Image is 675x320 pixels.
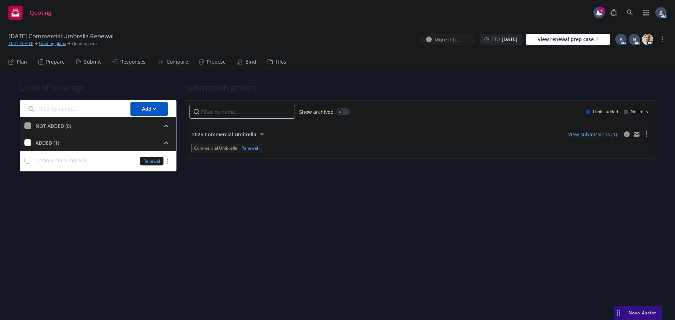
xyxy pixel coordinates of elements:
span: Commercial Umbrella [36,157,87,164]
a: Switch app [639,6,653,20]
a: 1601 PCH LP [8,40,33,47]
a: circleInformation [623,130,631,138]
strong: [DATE] [502,36,517,43]
a: Search [623,6,637,20]
a: more [163,157,172,165]
span: Quoting [30,10,51,15]
button: NOT ADDED (0) [36,120,172,131]
input: Filter by name... [189,105,295,119]
button: Add [130,102,168,116]
span: ETA : [491,35,517,43]
div: Propose [207,59,226,65]
span: Show archived [299,108,334,116]
button: Nova Assist [614,306,662,320]
a: mail [632,130,641,138]
span: Quoting plan [72,40,97,47]
div: 7 [598,7,605,13]
span: Nova Assist [629,310,656,316]
button: ADDED (1) [36,137,172,148]
div: Bind [245,59,256,65]
div: Renewal [240,145,259,151]
a: View renewal prep case [526,34,610,45]
a: Report a Bug [607,6,621,20]
a: View submissions (1) [568,131,617,138]
span: 2025 Commercial Umbrella [192,131,256,138]
h1: Lines of coverage [20,81,176,93]
div: ADDED (1) [36,139,59,146]
div: No limits [624,109,648,115]
button: 2025 Commercial Umbrella [189,127,269,141]
span: A [619,36,623,43]
span: Commercial Umbrella [194,145,237,151]
div: Plan [17,59,27,65]
div: Compare [167,59,188,65]
a: Quoting plans [39,40,66,47]
span: N [632,36,636,43]
div: Prepare [46,59,65,65]
div: Drag to move [614,306,623,320]
a: more [658,35,667,44]
div: Add [142,102,156,116]
input: Filter by name... [24,102,126,116]
span: More info... [435,36,462,43]
div: Responses [120,59,146,65]
button: More info... [420,34,475,45]
span: [DATE] Commercial Umbrella Renewal [8,32,114,40]
img: photo [642,34,653,45]
a: Quoting [6,3,54,22]
div: Limits added [586,109,618,115]
h1: Submission groups [185,81,655,93]
div: Files [276,59,286,65]
div: Submit [84,59,101,65]
a: more [642,130,651,138]
div: NOT ADDED (0) [36,122,71,130]
div: View renewal prep case [538,34,599,45]
div: Renewal [140,157,163,165]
